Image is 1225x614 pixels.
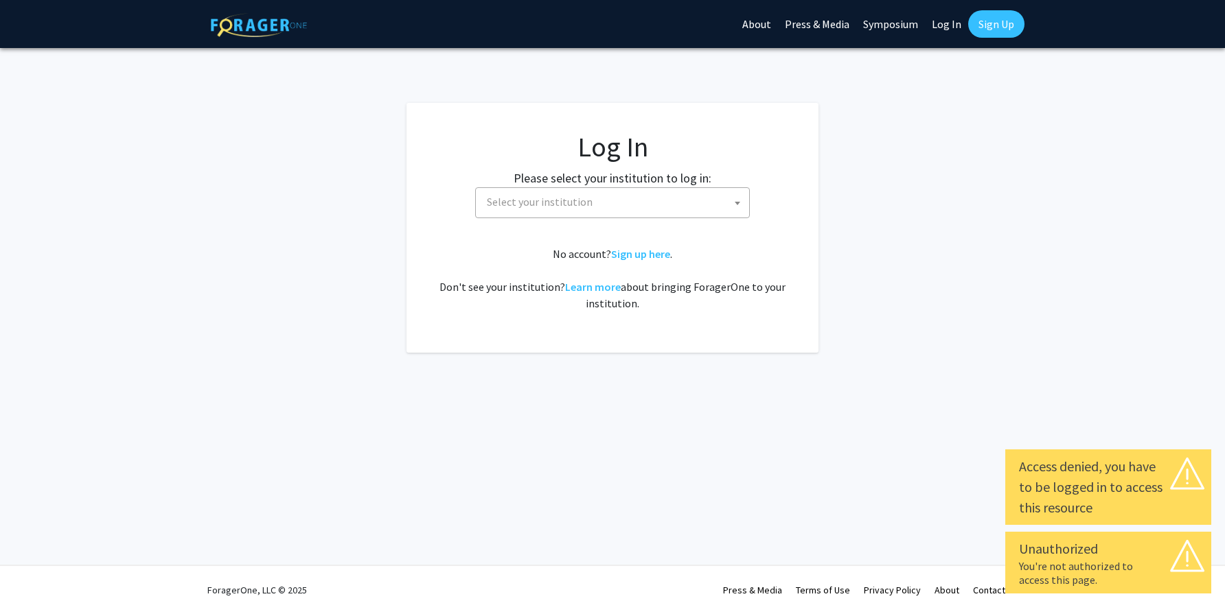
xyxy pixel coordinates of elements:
a: Terms of Use [796,584,850,596]
div: Access denied, you have to be logged in to access this resource [1019,456,1198,518]
img: ForagerOne Logo [211,13,307,37]
a: About [935,584,959,596]
h1: Log In [434,130,791,163]
a: Contact Us [973,584,1018,596]
div: ForagerOne, LLC © 2025 [207,566,307,614]
label: Please select your institution to log in: [514,169,711,187]
a: Sign up here [611,247,670,261]
a: Learn more about bringing ForagerOne to your institution [565,280,621,294]
span: Select your institution [475,187,750,218]
div: No account? . Don't see your institution? about bringing ForagerOne to your institution. [434,246,791,311]
div: You're not authorized to access this page. [1019,559,1198,587]
span: Select your institution [481,188,749,216]
a: Sign Up [968,10,1024,38]
span: Select your institution [487,195,593,209]
div: Unauthorized [1019,539,1198,559]
a: Privacy Policy [864,584,921,596]
a: Press & Media [723,584,782,596]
